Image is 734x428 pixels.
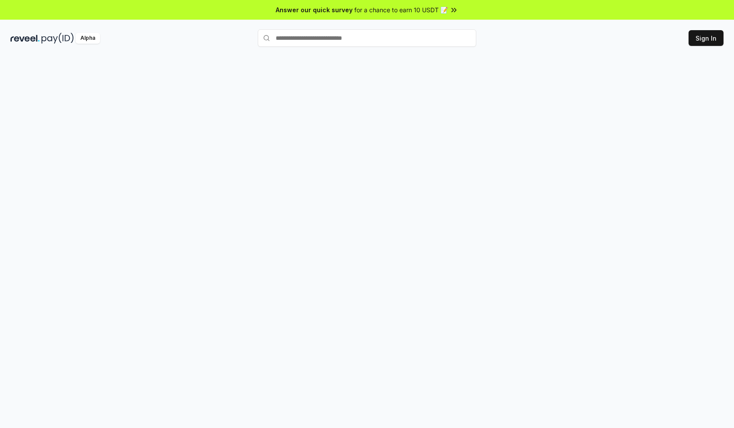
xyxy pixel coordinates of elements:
[276,5,353,14] span: Answer our quick survey
[42,33,74,44] img: pay_id
[10,33,40,44] img: reveel_dark
[354,5,448,14] span: for a chance to earn 10 USDT 📝
[689,30,724,46] button: Sign In
[76,33,100,44] div: Alpha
